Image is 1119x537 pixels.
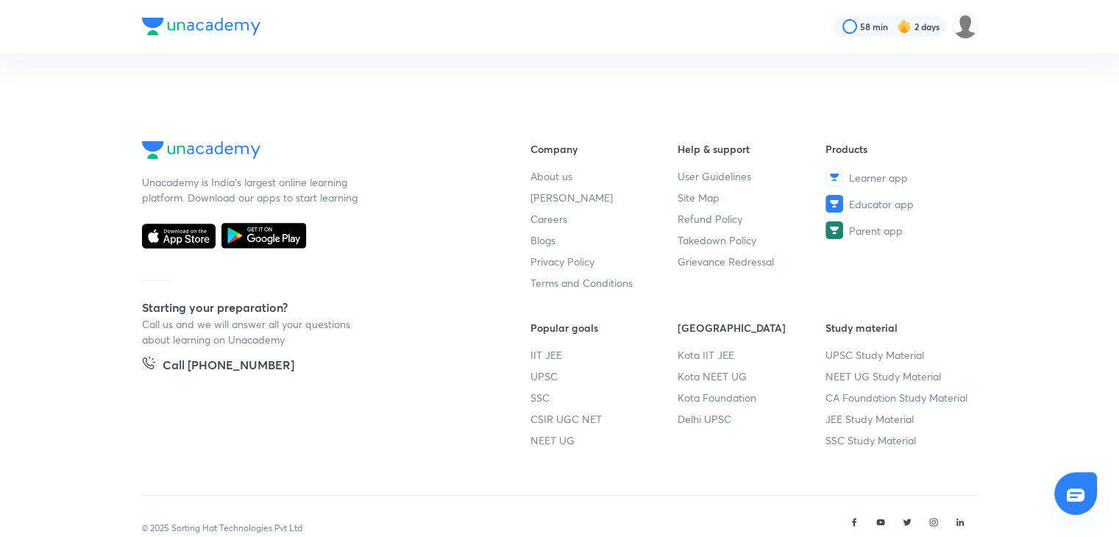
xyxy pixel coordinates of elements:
[825,221,843,239] img: Parent app
[530,141,678,157] h6: Company
[849,170,908,185] span: Learner app
[142,356,294,377] a: Call [PHONE_NUMBER]
[678,232,825,248] a: Takedown Policy
[825,369,973,384] a: NEET UG Study Material
[678,168,825,184] a: User Guidelines
[530,211,567,227] span: Careers
[142,522,302,535] p: © 2025 Sorting Hat Technologies Pvt Ltd
[678,190,825,205] a: Site Map
[678,411,825,427] a: Delhi UPSC
[678,369,825,384] a: Kota NEET UG
[530,320,678,335] h6: Popular goals
[530,433,678,448] a: NEET UG
[530,190,678,205] a: [PERSON_NAME]
[530,411,678,427] a: CSIR UGC NET
[142,18,260,35] img: Company Logo
[678,254,825,269] a: Grievance Redressal
[825,221,973,239] a: Parent app
[825,390,973,405] a: CA Foundation Study Material
[163,356,294,377] h5: Call [PHONE_NUMBER]
[825,433,973,448] a: SSC Study Material
[678,390,825,405] a: Kota Foundation
[678,141,825,157] h6: Help & support
[825,195,973,213] a: Educator app
[897,19,912,34] img: streak
[142,316,363,347] p: Call us and we will answer all your questions about learning on Unacademy
[530,369,678,384] a: UPSC
[678,320,825,335] h6: [GEOGRAPHIC_DATA]
[142,141,483,163] a: Company Logo
[530,232,678,248] a: Blogs
[953,14,978,39] img: Sakshi
[530,275,678,291] a: Terms and Conditions
[678,211,825,227] a: Refund Policy
[530,211,678,227] a: Careers
[530,390,678,405] a: SSC
[825,411,973,427] a: JEE Study Material
[530,347,678,363] a: IIT JEE
[825,195,843,213] img: Educator app
[849,223,903,238] span: Parent app
[825,168,973,186] a: Learner app
[142,141,260,159] img: Company Logo
[825,320,973,335] h6: Study material
[142,299,483,316] h5: Starting your preparation?
[849,196,914,212] span: Educator app
[825,141,973,157] h6: Products
[678,347,825,363] a: Kota IIT JEE
[530,254,678,269] a: Privacy Policy
[530,168,678,184] a: About us
[825,168,843,186] img: Learner app
[142,174,363,205] p: Unacademy is India’s largest online learning platform. Download our apps to start learning
[825,347,973,363] a: UPSC Study Material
